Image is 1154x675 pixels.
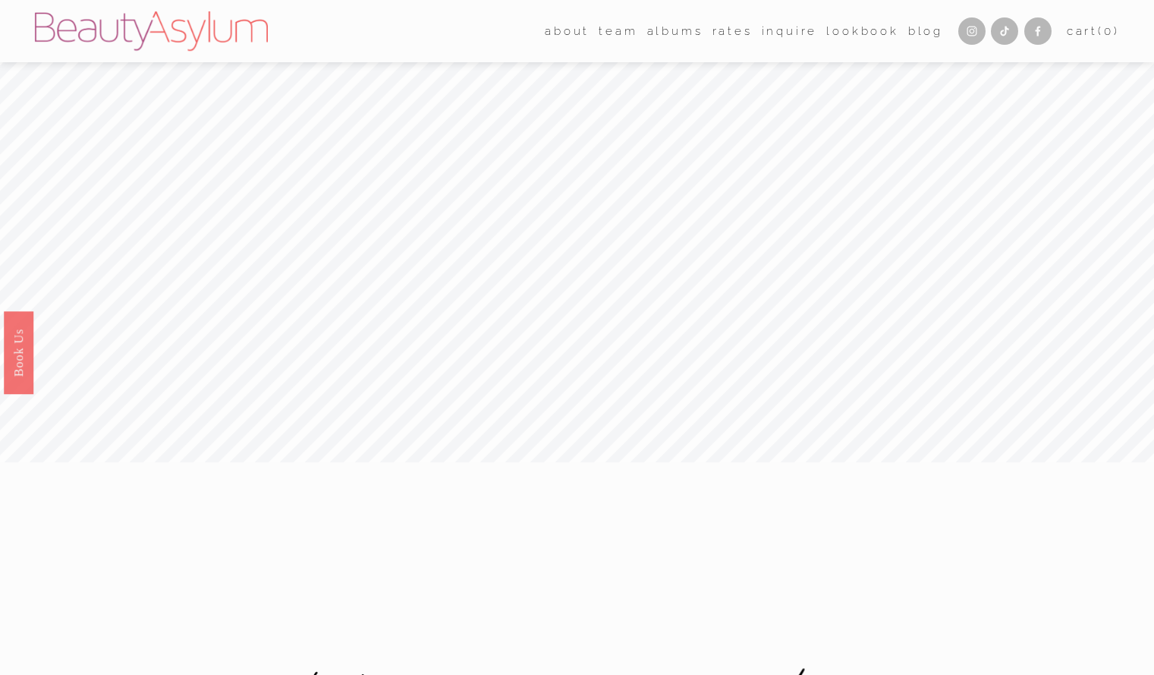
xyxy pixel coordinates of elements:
[908,20,943,43] a: Blog
[1104,24,1114,38] span: 0
[991,17,1018,45] a: TikTok
[4,311,33,393] a: Book Us
[35,11,268,51] img: Beauty Asylum | Bridal Hair &amp; Makeup Charlotte &amp; Atlanta
[826,20,898,43] a: Lookbook
[599,20,637,43] a: folder dropdown
[1067,21,1120,42] a: 0 items in cart
[712,20,753,43] a: Rates
[599,21,637,42] span: team
[647,20,703,43] a: albums
[1098,24,1119,38] span: ( )
[958,17,986,45] a: Instagram
[545,20,590,43] a: folder dropdown
[1024,17,1052,45] a: Facebook
[762,20,818,43] a: Inquire
[545,21,590,42] span: about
